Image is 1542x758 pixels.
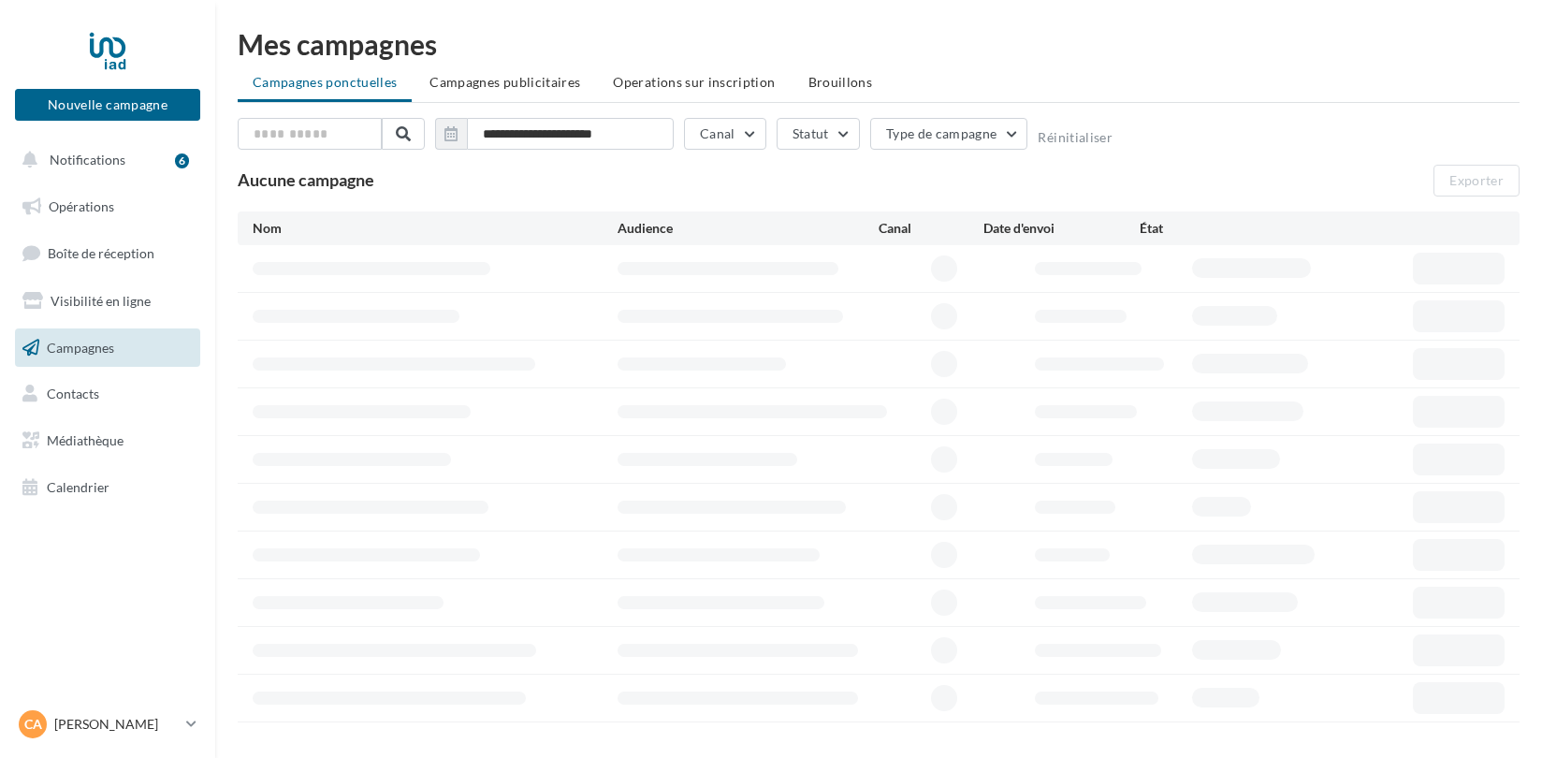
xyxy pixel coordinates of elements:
[48,245,154,261] span: Boîte de réception
[24,715,42,734] span: CA
[47,386,99,401] span: Contacts
[47,432,124,448] span: Médiathèque
[11,282,204,321] a: Visibilité en ligne
[11,421,204,460] a: Médiathèque
[613,74,775,90] span: Operations sur inscription
[15,89,200,121] button: Nouvelle campagne
[11,468,204,507] a: Calendrier
[47,339,114,355] span: Campagnes
[11,187,204,226] a: Opérations
[684,118,766,150] button: Canal
[175,153,189,168] div: 6
[983,219,1140,238] div: Date d'envoi
[238,30,1520,58] div: Mes campagnes
[870,118,1028,150] button: Type de campagne
[49,198,114,214] span: Opérations
[1038,130,1113,145] button: Réinitialiser
[777,118,860,150] button: Statut
[429,74,580,90] span: Campagnes publicitaires
[11,328,204,368] a: Campagnes
[808,74,873,90] span: Brouillons
[11,374,204,414] a: Contacts
[15,707,200,742] a: CA [PERSON_NAME]
[11,233,204,273] a: Boîte de réception
[879,219,983,238] div: Canal
[50,152,125,168] span: Notifications
[54,715,179,734] p: [PERSON_NAME]
[1433,165,1520,197] button: Exporter
[51,293,151,309] span: Visibilité en ligne
[47,479,109,495] span: Calendrier
[11,140,196,180] button: Notifications 6
[253,219,618,238] div: Nom
[238,169,374,190] span: Aucune campagne
[1140,219,1296,238] div: État
[618,219,879,238] div: Audience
